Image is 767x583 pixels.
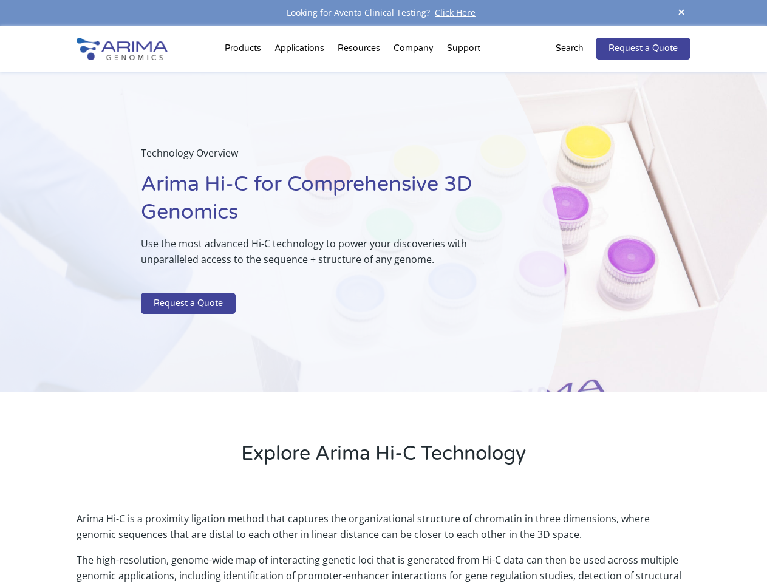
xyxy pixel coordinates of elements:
a: Click Here [430,7,480,18]
img: Arima-Genomics-logo [77,38,168,60]
h2: Explore Arima Hi-C Technology [77,440,690,477]
div: Looking for Aventa Clinical Testing? [77,5,690,21]
p: Technology Overview [141,145,503,171]
p: Use the most advanced Hi-C technology to power your discoveries with unparalleled access to the s... [141,236,503,277]
a: Request a Quote [141,293,236,315]
h1: Arima Hi-C for Comprehensive 3D Genomics [141,171,503,236]
p: Arima Hi-C is a proximity ligation method that captures the organizational structure of chromatin... [77,511,690,552]
p: Search [556,41,584,56]
a: Request a Quote [596,38,690,60]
